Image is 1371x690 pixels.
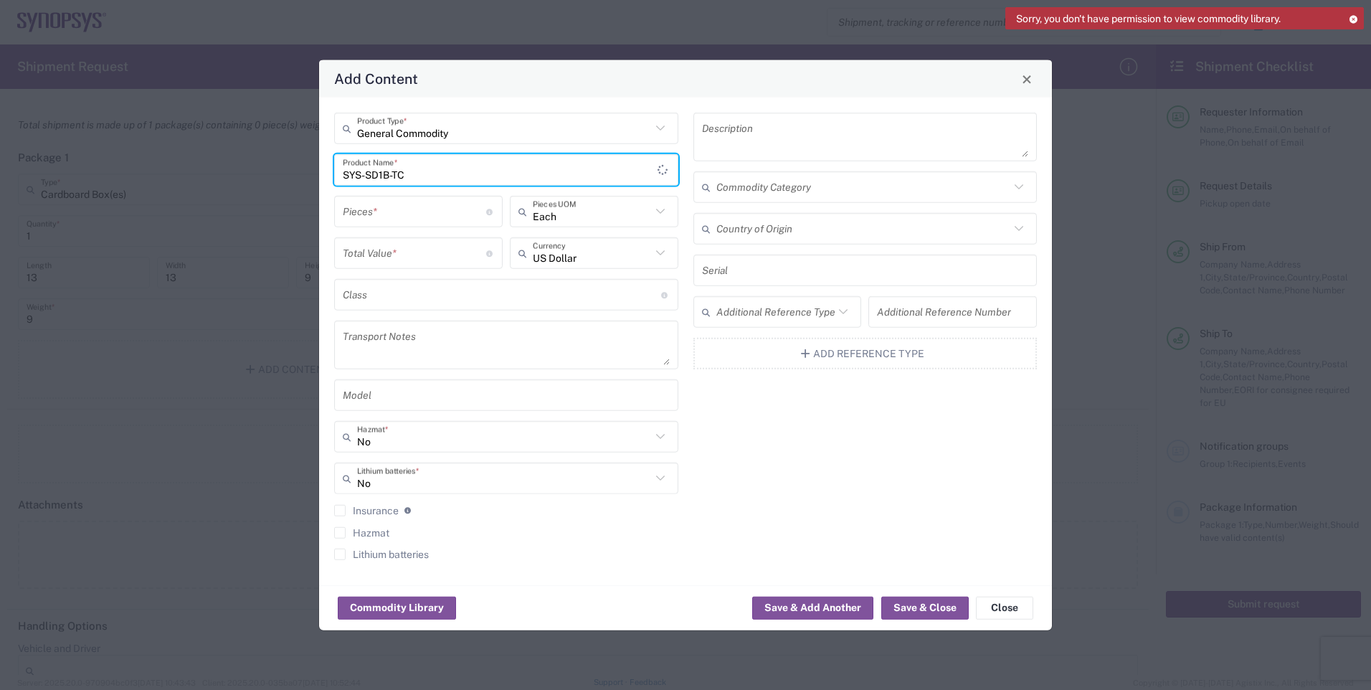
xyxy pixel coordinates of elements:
[334,68,418,89] h4: Add Content
[334,505,399,516] label: Insurance
[338,596,456,619] button: Commodity Library
[976,596,1033,619] button: Close
[334,549,429,560] label: Lithium batteries
[1016,12,1281,25] span: Sorry, you don't have permission to view commodity library.
[334,527,389,539] label: Hazmat
[752,596,873,619] button: Save & Add Another
[1017,69,1037,89] button: Close
[693,338,1038,369] button: Add Reference Type
[881,596,969,619] button: Save & Close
